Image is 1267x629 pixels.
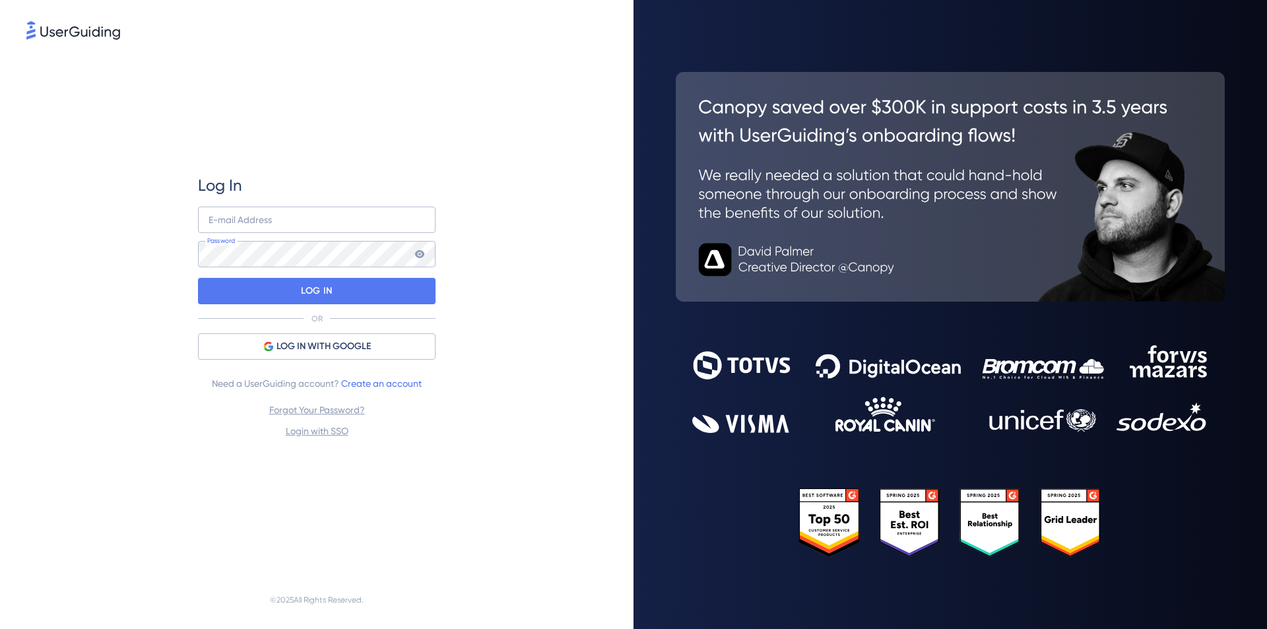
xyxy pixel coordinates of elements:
a: Create an account [341,378,422,389]
a: Login with SSO [286,426,348,436]
img: 9302ce2ac39453076f5bc0f2f2ca889b.svg [692,345,1208,433]
span: Need a UserGuiding account? [212,376,422,391]
input: example@company.com [198,207,436,233]
a: Forgot Your Password? [269,405,365,415]
span: © 2025 All Rights Reserved. [270,592,364,608]
span: LOG IN WITH GOOGLE [276,339,371,354]
img: 26c0aa7c25a843aed4baddd2b5e0fa68.svg [676,72,1225,302]
span: Log In [198,175,242,196]
p: OR [311,314,323,324]
img: 8faab4ba6bc7696a72372aa768b0286c.svg [26,21,120,40]
p: LOG IN [301,281,332,302]
img: 25303e33045975176eb484905ab012ff.svg [799,488,1101,558]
